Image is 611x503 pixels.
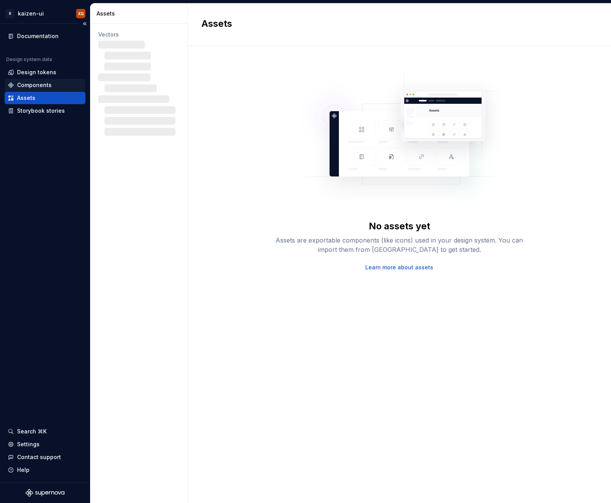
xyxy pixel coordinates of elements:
[6,56,52,63] div: Design system data
[17,466,30,474] div: Help
[369,220,430,232] div: No assets yet
[5,105,85,117] a: Storybook stories
[26,489,64,497] svg: Supernova Logo
[2,5,89,22] button: Bkaizen-uiXQ
[17,440,40,448] div: Settings
[5,92,85,104] a: Assets
[275,236,524,254] div: Assets are exportable components (like icons) used in your design system. You can import them fro...
[98,31,179,38] div: Vectors
[5,464,85,476] button: Help
[97,10,184,17] div: Assets
[365,264,433,271] a: Learn more about assets
[17,94,35,102] div: Assets
[18,10,44,17] div: kaizen-ui
[5,66,85,79] a: Design tokens
[5,79,85,91] a: Components
[78,10,84,17] div: XQ
[17,453,61,461] div: Contact support
[5,425,85,438] button: Search ⌘K
[201,17,588,30] h2: Assets
[17,107,65,115] div: Storybook stories
[5,9,15,18] div: B
[5,451,85,463] button: Contact support
[17,428,47,435] div: Search ⌘K
[17,68,56,76] div: Design tokens
[5,30,85,42] a: Documentation
[17,81,52,89] div: Components
[17,32,59,40] div: Documentation
[5,438,85,451] a: Settings
[79,18,90,29] button: Collapse sidebar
